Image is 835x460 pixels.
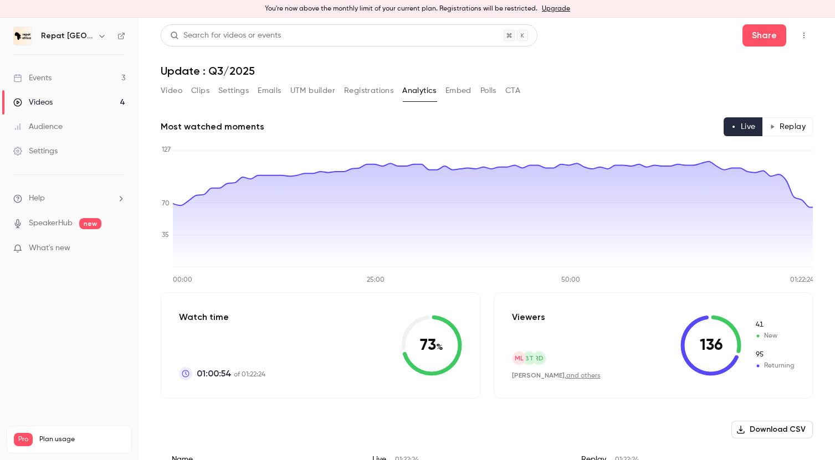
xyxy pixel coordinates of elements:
tspan: 25:00 [367,277,385,283]
tspan: 127 [162,147,171,153]
button: Video [161,82,182,100]
button: Live [724,117,763,136]
button: Emails [258,82,281,100]
a: and others [566,373,601,379]
button: Polls [480,82,496,100]
button: Registrations [344,82,393,100]
p: of 01:22:24 [197,367,265,380]
span: New [755,331,795,341]
span: New [755,320,795,330]
div: Search for videos or events [170,30,281,42]
span: Returning [755,350,795,360]
li: help-dropdown-opener [13,193,125,204]
h6: Repat [GEOGRAPHIC_DATA] [41,30,93,42]
span: [PERSON_NAME] [512,371,565,379]
button: Replay [762,117,813,136]
span: new [79,218,101,229]
button: Analytics [402,82,437,100]
p: Viewers [512,311,545,324]
button: UTM builder [290,82,335,100]
button: Settings [218,82,249,100]
button: CTA [505,82,520,100]
span: ML [515,353,524,363]
span: 01:00:54 [197,367,232,380]
span: RD [534,353,544,363]
div: Audience [13,121,63,132]
button: Top Bar Actions [795,27,813,44]
span: Pro [14,433,33,446]
div: , [512,371,601,380]
a: Upgrade [542,4,570,13]
span: BT [525,353,534,363]
h1: Update : Q3/2025 [161,64,813,77]
tspan: 00:00 [173,277,192,283]
button: Clips [191,82,209,100]
button: Share [742,24,786,46]
iframe: Noticeable Trigger [112,244,125,254]
a: SpeakerHub [29,218,73,229]
button: Download CSV [731,421,813,438]
tspan: 70 [162,200,170,207]
tspan: 50:00 [561,277,580,283]
button: Embed [445,82,472,100]
img: Repat Africa [14,27,32,45]
tspan: 35 [162,232,169,239]
span: Help [29,193,45,204]
tspan: 01:22:24 [790,277,814,283]
div: Events [13,73,52,84]
span: Returning [755,361,795,371]
div: Settings [13,146,58,157]
p: Watch time [179,311,265,324]
div: Videos [13,97,53,108]
span: Plan usage [39,435,125,444]
span: What's new [29,242,70,254]
h2: Most watched moments [161,120,264,133]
